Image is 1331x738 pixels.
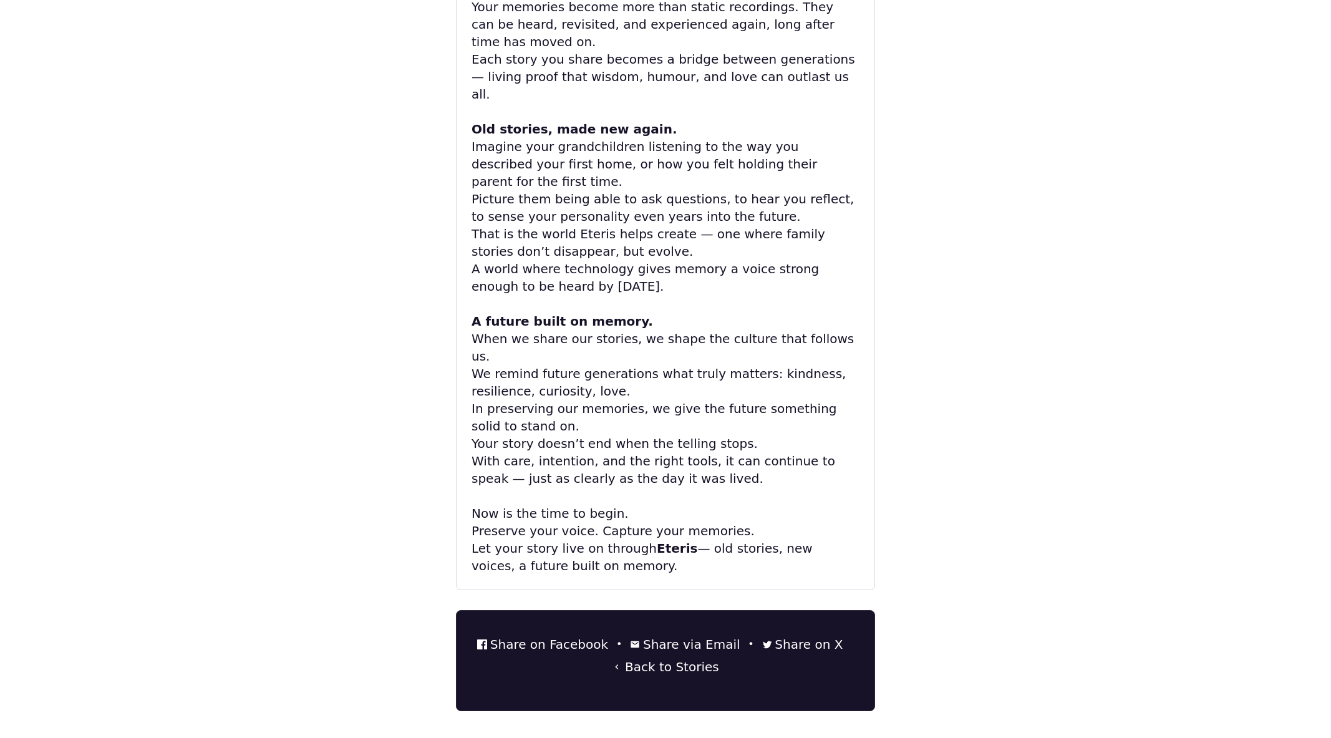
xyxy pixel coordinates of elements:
p: In preserving our memories, we give the future something solid to stand on. [472,400,859,435]
strong: A future built on memory. [472,314,653,329]
a: Share on Facebook [477,636,608,653]
a: Back to Stories [612,658,719,676]
p: Imagine your grandchildren listening to the way you described your first home, or how you felt ho... [472,138,859,190]
a: Eteris [657,541,697,556]
p: Now is the time to begin. [472,505,859,522]
a: Share on X [762,636,843,653]
p: Picture them being able to ask questions, to hear you reflect, to sense your personality even yea... [472,190,859,225]
p: With care, intention, and the right tools, it can continue to speak — just as clearly as the day ... [472,452,859,487]
p: Preserve your voice. Capture your memories. [472,522,859,540]
strong: Old stories, made new again. [472,122,677,137]
p: Your story doesn’t end when the telling stops. [472,435,859,452]
p: Each story you share becomes a bridge between generations — living proof that wisdom, humour, and... [472,51,859,103]
p: That is the world Eteris helps create — one where family stories don’t disappear, but evolve. [472,225,859,260]
p: A world where technology gives memory a voice strong enough to be heard by [DATE]. [472,260,859,295]
p: We remind future generations what truly matters: kindness, resilience, curiosity, love. [472,365,859,400]
span: • [745,638,757,651]
p: Let your story live on through — old stories, new voices, a future built on memory. [472,540,859,575]
span: • [613,638,625,651]
a: Share via Email [630,636,740,653]
p: When we share our stories, we shape the culture that follows us. [472,330,859,365]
